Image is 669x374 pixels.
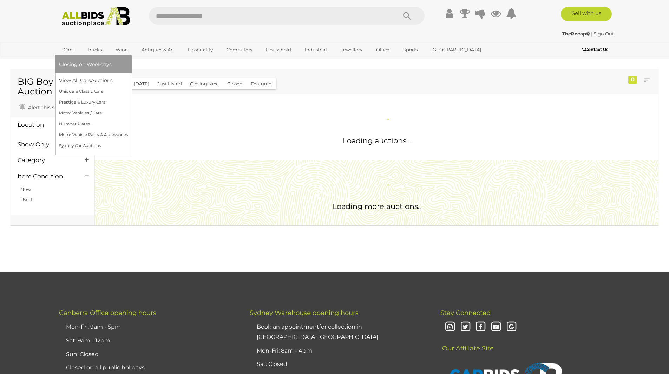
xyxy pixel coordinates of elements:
[389,7,425,25] button: Search
[343,136,411,145] span: Loading auctions...
[20,186,31,192] a: New
[18,157,74,164] h4: Category
[223,78,247,89] button: Closed
[64,348,232,361] li: Sun: Closed
[18,141,74,148] h4: Show Only
[399,44,422,55] a: Sports
[490,321,502,333] i: Youtube
[26,104,61,111] span: Alert this sale
[440,334,494,352] span: Our Affiliate Site
[333,202,421,211] span: Loading more auctions..
[444,321,456,333] i: Instagram
[300,44,332,55] a: Industrial
[18,122,74,128] h4: Location
[153,78,186,89] button: Just Listed
[250,309,359,317] span: Sydney Warehouse opening hours
[562,31,591,37] a: TheRecap
[18,101,63,112] a: Alert this sale
[255,357,423,371] li: Sat: Closed
[459,321,472,333] i: Twitter
[111,78,153,89] button: Closing [DATE]
[247,78,276,89] button: Featured
[64,334,232,348] li: Sat: 9am - 12pm
[582,46,610,53] a: Contact Us
[59,309,156,317] span: Canberra Office opening hours
[222,44,257,55] a: Computers
[111,44,132,55] a: Wine
[505,321,518,333] i: Google
[18,173,74,180] h4: Item Condition
[336,44,367,55] a: Jewellery
[628,76,637,84] div: 0
[257,323,378,340] a: Book an appointmentfor collection in [GEOGRAPHIC_DATA] [GEOGRAPHIC_DATA]
[561,7,612,21] a: Sell with us
[137,44,179,55] a: Antiques & Art
[64,320,232,334] li: Mon-Fri: 9am - 5pm
[83,44,106,55] a: Trucks
[562,31,590,37] strong: TheRecap
[18,77,87,96] h1: BIG Boy Toys Auction
[20,197,32,202] a: Used
[183,44,217,55] a: Hospitality
[261,44,296,55] a: Household
[257,323,319,330] u: Book an appointment
[372,44,394,55] a: Office
[593,31,614,37] a: Sign Out
[59,44,78,55] a: Cars
[186,78,223,89] button: Closing Next
[440,309,491,317] span: Stay Connected
[427,44,486,55] a: [GEOGRAPHIC_DATA]
[474,321,487,333] i: Facebook
[591,31,592,37] span: |
[255,344,423,358] li: Mon-Fri: 8am - 4pm
[58,7,134,26] img: Allbids.com.au
[582,47,608,52] b: Contact Us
